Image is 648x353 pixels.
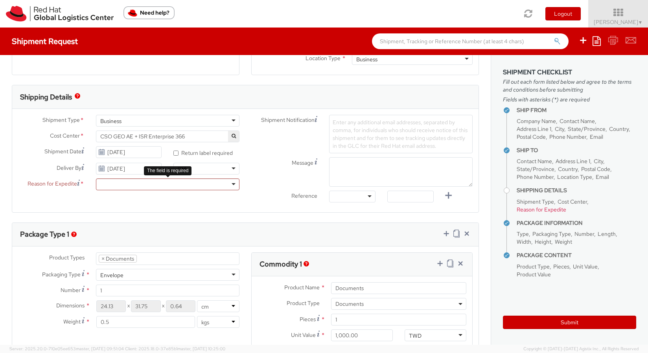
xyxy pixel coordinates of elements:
[173,148,234,157] label: Return label required
[131,300,161,312] input: Width
[126,300,131,312] span: X
[517,147,636,153] h4: Ship To
[545,7,581,20] button: Logout
[284,284,320,291] span: Product Name
[333,119,468,149] span: Enter any additional email addresses, separated by comma, for individuals who should receive noti...
[517,220,636,226] h4: Package Information
[558,198,587,205] span: Cost Center
[335,300,462,307] span: Documents
[555,125,564,132] span: City
[558,165,578,173] span: Country
[574,230,594,237] span: Number
[549,133,586,140] span: Phone Number
[96,300,126,312] input: Length
[300,316,316,323] span: Pieces
[28,180,77,189] span: Reason for Expedite
[20,230,69,238] h3: Package Type 1
[101,255,105,262] span: ×
[173,151,179,156] input: Return label required
[532,230,571,237] span: Packaging Type
[63,318,81,325] span: Weight
[61,287,81,294] span: Number
[144,166,191,175] div: The field is required
[125,346,225,351] span: Client: 2025.18.0-37e85b1
[372,33,569,49] input: Shipment, Tracking or Reference Number (at least 4 chars)
[49,254,85,261] span: Product Types
[50,132,80,141] span: Cost Center
[100,133,235,140] span: CSO GEO AE + ISR Enterprise 366
[503,96,636,103] span: Fields with asterisks (*) are required
[517,188,636,193] h4: Shipping Details
[596,173,609,180] span: Email
[517,271,551,278] span: Product Value
[76,346,124,351] span: master, [DATE] 09:51:04
[517,125,551,132] span: Address Line 1
[573,263,598,270] span: Unit Value
[261,116,315,124] span: Shipment Notification
[42,116,80,125] span: Shipment Type
[356,55,377,63] div: Business
[306,55,341,62] span: Location Type
[177,346,225,351] span: master, [DATE] 10:25:00
[517,206,566,213] span: Reason for Expedite
[161,300,166,312] span: X
[57,164,81,172] span: Deliver By
[20,93,72,101] h3: Shipping Details
[638,19,643,26] span: ▼
[99,255,137,263] li: Documents
[568,125,606,132] span: State/Province
[523,346,639,352] span: Copyright © [DATE]-[DATE] Agistix Inc., All Rights Reserved
[503,78,636,94] span: Fill out each form listed below and agree to the terms and conditions before submitting
[44,147,81,156] span: Shipment Date
[166,300,196,312] input: Height
[9,346,124,351] span: Server: 2025.20.0-710e05ee653
[594,158,603,165] span: City
[42,271,81,278] span: Packaging Type
[517,238,531,245] span: Width
[503,316,636,329] button: Submit
[517,198,554,205] span: Shipment Type
[517,158,552,165] span: Contact Name
[12,37,78,46] h4: Shipment Request
[609,125,629,132] span: Country
[598,230,616,237] span: Length
[517,263,550,270] span: Product Type
[6,6,114,22] img: rh-logistics-00dfa346123c4ec078e1.svg
[517,173,554,180] span: Phone Number
[260,260,302,268] h3: Commodity 1
[331,298,466,310] span: Documents
[517,118,556,125] span: Company Name
[287,300,320,307] span: Product Type
[517,230,529,237] span: Type
[123,6,175,19] button: Need help?
[590,133,603,140] span: Email
[594,18,643,26] span: [PERSON_NAME]
[292,159,313,166] span: Message
[291,192,317,199] span: Reference
[581,165,610,173] span: Postal Code
[56,302,85,309] span: Dimensions
[555,238,572,245] span: Weight
[517,252,636,258] h4: Package Content
[535,238,551,245] span: Height
[517,165,554,173] span: State/Province
[96,131,239,142] span: CSO GEO AE + ISR Enterprise 366
[553,263,569,270] span: Pieces
[291,331,316,338] span: Unit Value
[560,118,595,125] span: Contact Name
[556,158,590,165] span: Address Line 1
[517,133,546,140] span: Postal Code
[100,117,121,125] div: Business
[517,107,636,113] h4: Ship From
[503,69,636,76] h3: Shipment Checklist
[557,173,592,180] span: Location Type
[409,332,422,340] div: TWD
[100,271,123,279] div: Envelope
